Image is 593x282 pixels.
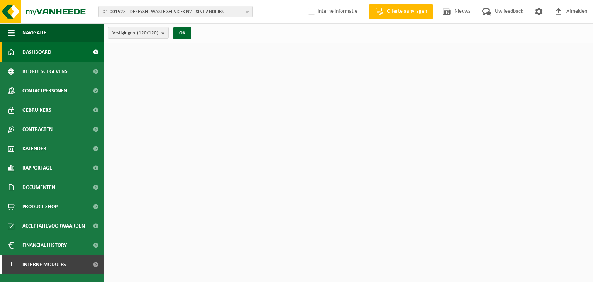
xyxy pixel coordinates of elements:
count: (120/120) [137,31,158,36]
span: Contactpersonen [22,81,67,100]
button: OK [173,27,191,39]
a: Offerte aanvragen [369,4,433,19]
span: Financial History [22,236,67,255]
span: Dashboard [22,42,51,62]
span: Bedrijfsgegevens [22,62,68,81]
span: Contracten [22,120,53,139]
span: Vestigingen [112,27,158,39]
span: Rapportage [22,158,52,178]
span: Offerte aanvragen [385,8,429,15]
span: 01-001528 - DEKEYSER WASTE SERVICES NV - SINT-ANDRIES [103,6,242,18]
span: Interne modules [22,255,66,274]
span: Kalender [22,139,46,158]
span: I [8,255,15,274]
button: 01-001528 - DEKEYSER WASTE SERVICES NV - SINT-ANDRIES [98,6,253,17]
span: Gebruikers [22,100,51,120]
span: Navigatie [22,23,46,42]
span: Acceptatievoorwaarden [22,216,85,236]
span: Product Shop [22,197,58,216]
label: Interne informatie [307,6,357,17]
span: Documenten [22,178,55,197]
button: Vestigingen(120/120) [108,27,169,39]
